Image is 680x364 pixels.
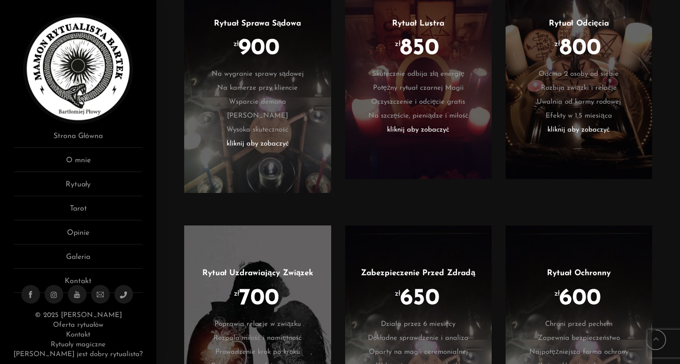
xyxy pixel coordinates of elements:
[520,81,638,95] li: Rozbija związki i relacje
[554,290,560,298] sup: zł
[198,67,317,81] li: Na wygranie sprawy sądowej
[198,137,317,151] li: kliknij aby zobaczyć
[198,95,317,123] li: Wsparcie demona [PERSON_NAME]
[400,294,440,304] span: 650
[359,345,478,359] li: Oparty na magii ceremonialnej
[239,294,279,304] span: 700
[359,109,478,123] li: Na szczęście, pieniądze i miłość
[520,345,638,359] li: Najpotężniejsza forma ochrony
[14,131,142,148] a: Strona Główna
[14,227,142,245] a: Opinie
[361,269,475,277] a: Zabezpieczenie Przed Zdradą
[202,269,313,277] a: Rytuał Uzdrawiający Związek
[520,109,638,123] li: Efekty w 1,5 miesiąca
[53,322,103,329] a: Oferta rytuałów
[214,20,301,27] a: Rytuał Sprawa Sądowa
[198,318,317,331] li: Poprawia relacje w związku
[198,81,317,95] li: Na kamerze przy kliencie
[520,123,638,137] li: kliknij aby zobaczyć
[359,67,478,81] li: Skutecznie odbija złą energię
[198,331,317,345] li: Rozpala miłość i namiętność
[400,44,439,53] span: 850
[14,276,142,293] a: Kontakt
[395,290,400,298] sup: zł
[233,40,239,48] sup: zł
[395,40,400,48] sup: zł
[238,44,280,53] span: 900
[520,318,638,331] li: Chroni przed pechem
[359,81,478,95] li: Potężny rytuał czarnej Magii
[13,351,143,358] a: [PERSON_NAME] jest dobry rytualista?
[547,269,611,277] a: Rytuał Ochronny
[520,67,638,81] li: Odcina 2 osoby od siebie
[234,290,240,298] sup: zł
[14,251,142,269] a: Galeria
[520,95,638,109] li: Uwalnia od karmy rodowej
[198,123,317,137] li: Wysoka skuteczność
[14,179,142,196] a: Rytuały
[554,40,560,48] sup: zł
[560,44,601,53] span: 800
[359,331,478,345] li: Dokładne sprawdzenie i analiza
[14,203,142,220] a: Tarot
[559,294,601,304] span: 600
[23,14,133,124] img: Rytualista Bartek
[198,345,317,359] li: Prowadzenie krok po kroku
[359,318,478,331] li: Działa przez 6 miesięcy
[51,341,106,348] a: Rytuały magiczne
[520,331,638,345] li: Zapewnia bezpieczeństwo
[14,155,142,172] a: O mnie
[392,20,444,27] a: Rytuał Lustra
[359,123,478,137] li: kliknij aby zobaczyć
[66,331,90,338] a: Kontakt
[359,95,478,109] li: Oczyszczenie i odcięcie gratis
[549,20,609,27] a: Rytuał Odcięcia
